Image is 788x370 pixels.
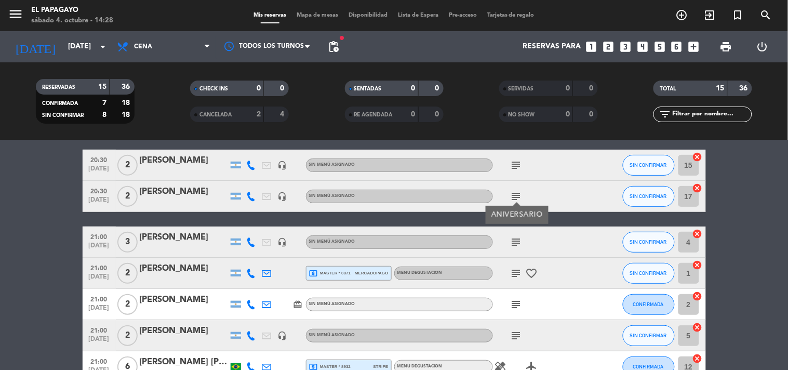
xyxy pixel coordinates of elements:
[509,112,535,117] span: NO SHOW
[630,270,667,276] span: SIN CONFIRMAR
[278,331,287,340] i: headset_mic
[692,353,703,364] i: cancel
[122,111,132,118] strong: 18
[86,305,112,316] span: [DATE]
[343,12,393,18] span: Disponibilidad
[687,40,701,54] i: add_box
[42,85,75,90] span: RESERVADAS
[630,193,667,199] span: SIN CONFIRMAR
[630,333,667,338] span: SIN CONFIRMAR
[444,12,482,18] span: Pre-acceso
[86,242,112,254] span: [DATE]
[199,86,228,91] span: CHECK INS
[339,35,345,41] span: fiber_manual_record
[510,236,523,248] i: subject
[566,111,570,118] strong: 0
[630,162,667,168] span: SIN CONFIRMAR
[117,263,138,284] span: 2
[720,41,732,53] span: print
[140,185,228,199] div: [PERSON_NAME]
[8,6,23,22] i: menu
[397,271,443,275] span: MENU DEGUSTACION
[740,85,750,92] strong: 36
[653,40,666,54] i: looks_5
[117,155,138,176] span: 2
[482,12,540,18] span: Tarjetas de regalo
[526,267,538,280] i: favorite_border
[86,324,112,336] span: 21:00
[670,40,684,54] i: looks_6
[102,111,106,118] strong: 8
[98,83,106,90] strong: 15
[309,240,355,244] span: Sin menú asignado
[42,113,84,118] span: SIN CONFIRMAR
[140,231,228,244] div: [PERSON_NAME]
[86,293,112,305] span: 21:00
[510,329,523,342] i: subject
[86,230,112,242] span: 21:00
[102,99,106,107] strong: 7
[491,209,543,220] div: ANIVERSARIO
[636,40,649,54] i: looks_4
[623,186,675,207] button: SIN CONFIRMAR
[86,153,112,165] span: 20:30
[659,108,671,121] i: filter_list
[732,9,744,21] i: turned_in_not
[327,41,340,53] span: pending_actions
[140,355,228,369] div: [PERSON_NAME] [PERSON_NAME]
[633,301,664,307] span: CONFIRMADA
[756,41,768,53] i: power_settings_new
[278,237,287,247] i: headset_mic
[760,9,772,21] i: search
[373,363,389,370] span: stripe
[692,229,703,239] i: cancel
[31,5,113,16] div: El Papagayo
[619,40,632,54] i: looks_3
[510,190,523,203] i: subject
[692,152,703,162] i: cancel
[510,159,523,171] i: subject
[397,364,443,368] span: MENU DEGUSTACION
[509,86,534,91] span: SERVIDAS
[589,85,595,92] strong: 0
[692,260,703,270] i: cancel
[660,86,676,91] span: TOTAL
[633,364,664,369] span: CONFIRMADA
[692,291,703,301] i: cancel
[8,35,63,58] i: [DATE]
[97,41,109,53] i: arrow_drop_down
[692,183,703,193] i: cancel
[248,12,291,18] span: Mis reservas
[117,232,138,253] span: 3
[309,269,351,278] span: master * 0871
[566,85,570,92] strong: 0
[257,85,261,92] strong: 0
[354,112,393,117] span: RE AGENDADA
[435,85,441,92] strong: 0
[134,43,152,50] span: Cena
[623,155,675,176] button: SIN CONFIRMAR
[281,111,287,118] strong: 4
[602,40,615,54] i: looks_two
[117,325,138,346] span: 2
[257,111,261,118] strong: 2
[411,85,416,92] strong: 0
[86,273,112,285] span: [DATE]
[630,239,667,245] span: SIN CONFIRMAR
[704,9,716,21] i: exit_to_app
[523,43,581,51] span: Reservas para
[623,294,675,315] button: CONFIRMADA
[86,261,112,273] span: 21:00
[140,293,228,307] div: [PERSON_NAME]
[309,302,355,306] span: Sin menú asignado
[510,267,523,280] i: subject
[291,12,343,18] span: Mapa de mesas
[309,333,355,337] span: Sin menú asignado
[140,324,228,338] div: [PERSON_NAME]
[355,270,388,276] span: mercadopago
[676,9,688,21] i: add_circle_outline
[293,300,303,309] i: card_giftcard
[584,40,598,54] i: looks_one
[623,325,675,346] button: SIN CONFIRMAR
[309,163,355,167] span: Sin menú asignado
